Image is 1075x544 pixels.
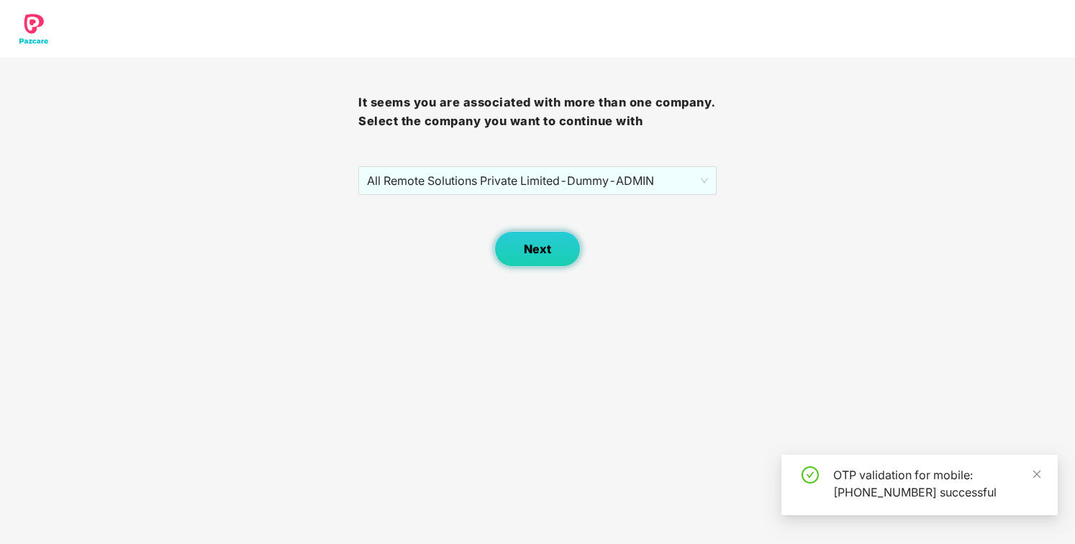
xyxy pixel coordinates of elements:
button: Next [494,231,581,267]
span: close [1032,469,1042,479]
span: Next [524,242,551,256]
span: check-circle [802,466,819,484]
span: All Remote Solutions Private Limited - Dummy - ADMIN [367,167,708,194]
h3: It seems you are associated with more than one company. Select the company you want to continue with [358,94,717,130]
div: OTP validation for mobile: [PHONE_NUMBER] successful [833,466,1040,501]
